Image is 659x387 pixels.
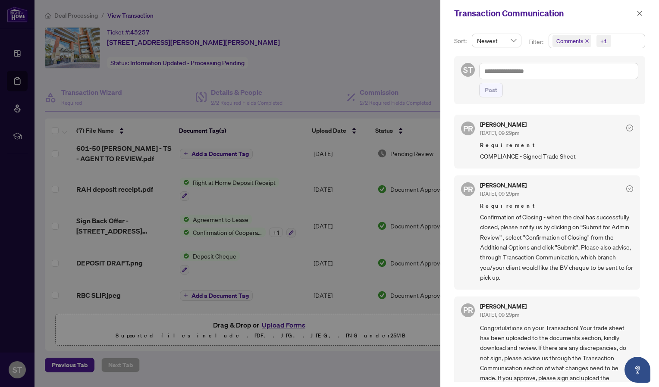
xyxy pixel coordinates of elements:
[479,83,503,97] button: Post
[480,182,527,188] h5: [PERSON_NAME]
[637,10,643,16] span: close
[454,36,468,46] p: Sort:
[480,190,519,197] span: [DATE], 09:29pm
[552,35,591,47] span: Comments
[624,357,650,383] button: Open asap
[463,304,473,316] span: PR
[585,39,589,43] span: close
[600,37,607,45] div: +1
[528,37,545,47] p: Filter:
[480,312,519,318] span: [DATE], 09:29pm
[480,141,633,150] span: Requirement
[477,34,516,47] span: Newest
[556,37,583,45] span: Comments
[463,122,473,134] span: PR
[454,7,634,20] div: Transaction Communication
[480,212,633,283] span: Confirmation of Closing - when the deal has successfully closed, please notify us by clicking on ...
[480,303,527,309] h5: [PERSON_NAME]
[463,64,473,76] span: ST
[463,183,473,195] span: PR
[626,185,633,192] span: check-circle
[626,125,633,131] span: check-circle
[480,130,519,136] span: [DATE], 09:29pm
[480,151,633,161] span: COMPLIANCE - Signed Trade Sheet
[480,122,527,128] h5: [PERSON_NAME]
[480,202,633,210] span: Requirement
